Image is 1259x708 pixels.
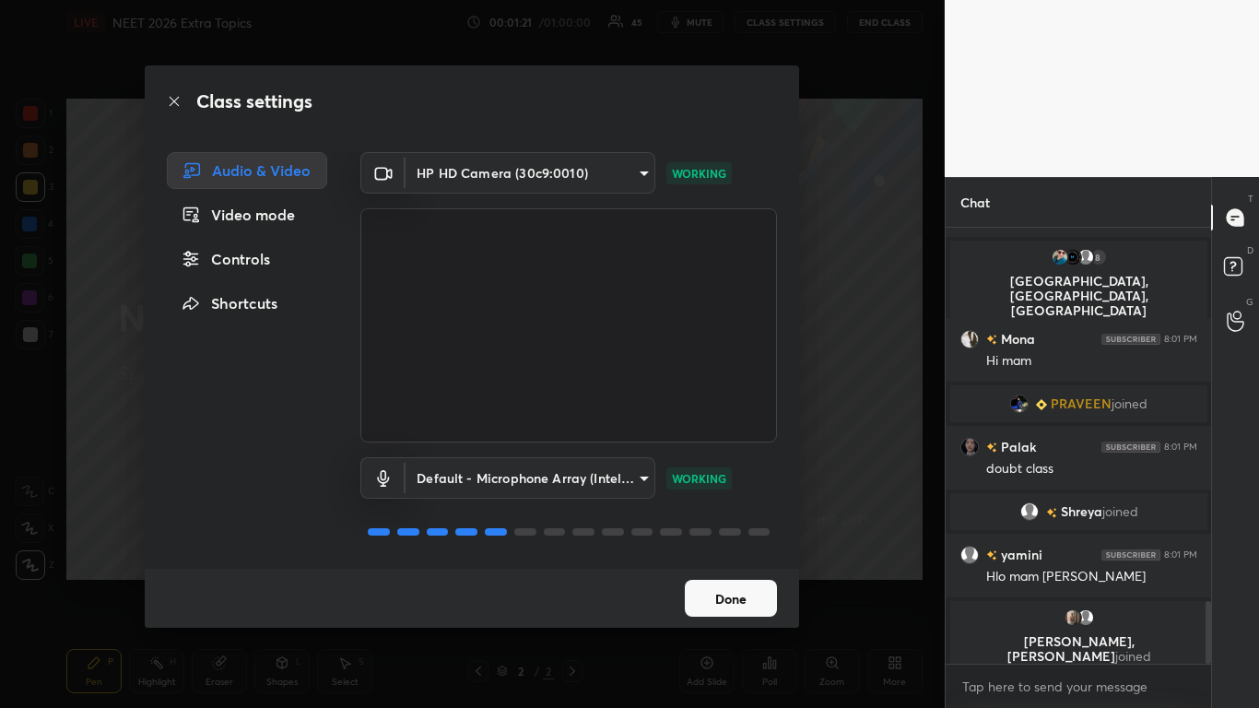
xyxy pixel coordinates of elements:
div: Hi mam [986,352,1197,371]
img: no-rating-badge.077c3623.svg [1045,508,1056,518]
span: PRAVEEN [1051,396,1112,411]
img: 74e93c45060b4f82a3bab201c5cc3add.jpg [960,438,979,456]
p: WORKING [672,470,726,487]
img: default.png [1019,502,1038,521]
img: default.png [1076,608,1094,627]
p: T [1248,192,1253,206]
img: e22fef73a9264653a14589dfcd90a2c7.jpg [960,330,979,348]
h6: Mona [997,329,1035,348]
div: Audio & Video [167,152,327,189]
p: D [1247,243,1253,257]
div: Shortcuts [167,285,327,322]
h6: yamini [997,545,1042,564]
img: edfa287c40774bfcbbaf1cf13229c39d.jpg [1010,395,1029,413]
div: grid [946,228,1212,664]
div: HP HD Camera (30c9:0010) [406,457,655,499]
img: 4P8fHbbgJtejmAAAAAElFTkSuQmCC [1101,549,1160,560]
button: Done [685,580,777,617]
div: Hlo mam [PERSON_NAME] [986,568,1197,586]
span: Shreya [1060,504,1101,519]
span: joined [1114,647,1150,665]
img: 4P8fHbbgJtejmAAAAAElFTkSuQmCC [1101,442,1160,453]
div: 8:01 PM [1164,549,1197,560]
img: no-rating-badge.077c3623.svg [986,550,997,560]
div: 8:01 PM [1164,442,1197,453]
span: joined [1112,396,1147,411]
p: G [1246,295,1253,309]
div: 8 [1088,248,1107,266]
img: 9ad853c8e8174834a4c765bb710901d3.jpg [1063,248,1081,266]
img: Learner_Badge_beginner_1_8b307cf2a0.svg [1036,399,1047,410]
img: no-rating-badge.077c3623.svg [986,335,997,345]
div: 8:01 PM [1164,334,1197,345]
span: joined [1101,504,1137,519]
img: no-rating-badge.077c3623.svg [986,442,997,453]
div: Video mode [167,196,327,233]
p: WORKING [672,165,726,182]
img: 4P8fHbbgJtejmAAAAAElFTkSuQmCC [1101,334,1160,345]
img: default.png [960,546,979,564]
div: doubt class [986,460,1197,478]
p: [GEOGRAPHIC_DATA], [GEOGRAPHIC_DATA], [GEOGRAPHIC_DATA] [961,274,1196,318]
div: HP HD Camera (30c9:0010) [406,152,655,194]
img: 33fa19897d3447898d1e49e532dba46b.jpg [1050,248,1068,266]
div: Controls [167,241,327,277]
p: Chat [946,178,1005,227]
img: 3d11d222c57a4577a2eea50c3e233fbd.jpg [1063,608,1081,627]
h2: Class settings [196,88,312,115]
img: default.png [1076,248,1094,266]
h6: Palak [997,437,1036,456]
p: [PERSON_NAME], [PERSON_NAME] [961,634,1196,664]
